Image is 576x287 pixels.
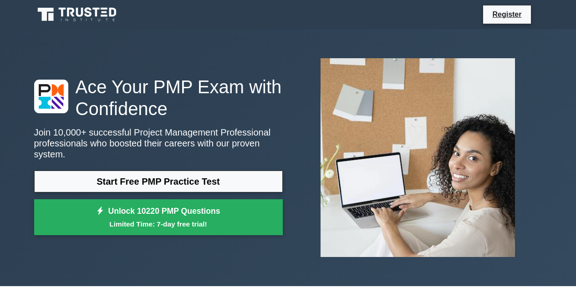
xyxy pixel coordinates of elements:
h1: Ace Your PMP Exam with Confidence [34,76,283,120]
a: Start Free PMP Practice Test [34,171,283,192]
a: Register [487,9,527,20]
small: Limited Time: 7-day free trial! [46,219,271,229]
p: Join 10,000+ successful Project Management Professional professionals who boosted their careers w... [34,127,283,160]
a: Unlock 10220 PMP QuestionsLimited Time: 7-day free trial! [34,199,283,236]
